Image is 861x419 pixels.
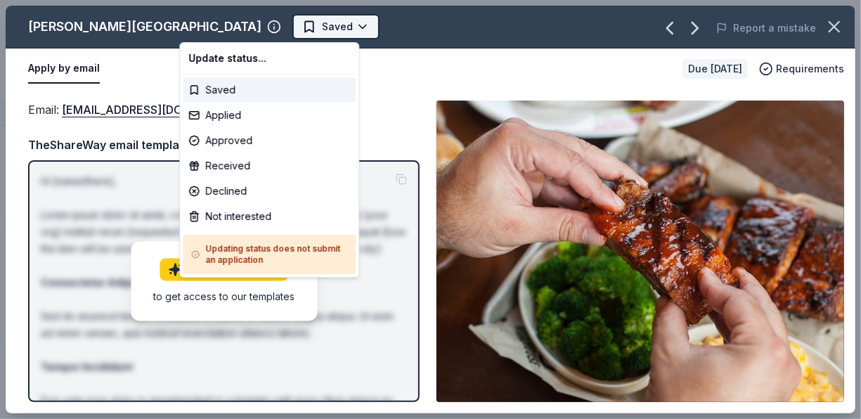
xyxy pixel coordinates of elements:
[183,77,356,103] div: Saved
[183,128,356,153] div: Approved
[191,243,347,266] h5: Updating status does not submit an application
[183,46,356,71] div: Update status...
[183,153,356,179] div: Received
[183,103,356,128] div: Applied
[183,179,356,204] div: Declined
[183,204,356,229] div: Not interested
